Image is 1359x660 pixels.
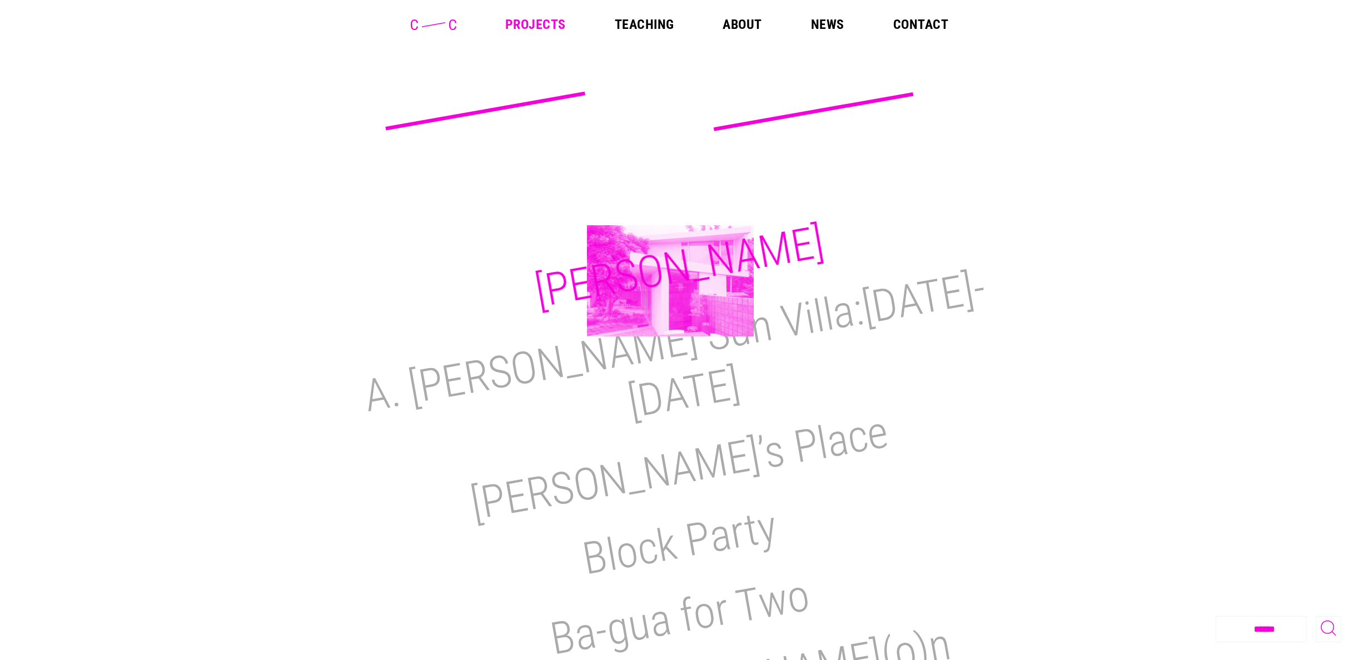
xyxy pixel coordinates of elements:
a: Block Party [579,500,780,585]
a: News [811,18,844,31]
nav: Main Menu [505,18,948,31]
a: Teaching [615,18,674,31]
a: A. [PERSON_NAME] Sun Villa:[DATE]-[DATE] [361,261,989,429]
a: About [723,18,761,31]
a: Projects [505,18,566,31]
button: Toggle Search [1316,616,1341,642]
a: [PERSON_NAME]’s Place [467,406,892,531]
a: [PERSON_NAME] [531,216,828,318]
a: Contact [893,18,948,31]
